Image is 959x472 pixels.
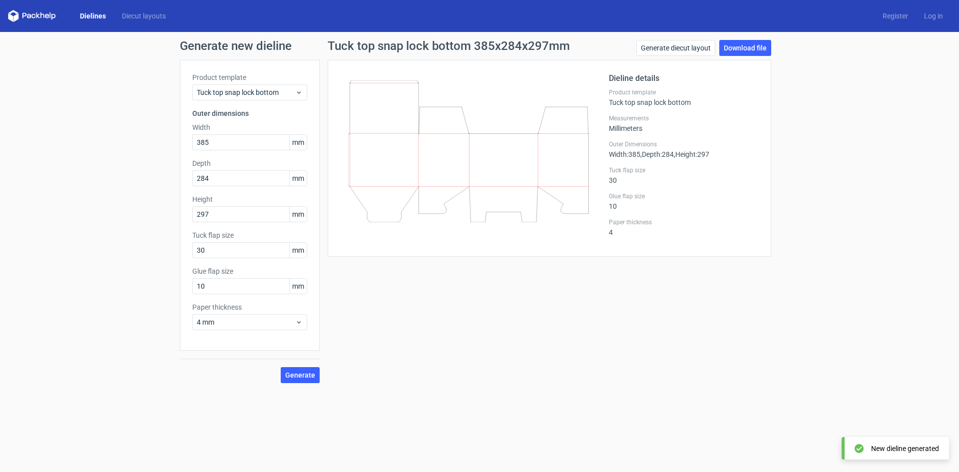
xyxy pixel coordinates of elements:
h2: Dieline details [609,72,759,84]
a: Download file [719,40,771,56]
span: Generate [285,372,315,379]
span: Tuck top snap lock bottom [197,87,295,97]
span: 4 mm [197,317,295,327]
span: , Depth : 284 [640,150,674,158]
div: 10 [609,192,759,210]
label: Outer Dimensions [609,140,759,148]
span: , Height : 297 [674,150,709,158]
span: mm [289,279,307,294]
button: Generate [281,367,320,383]
a: Dielines [72,11,114,21]
div: 30 [609,166,759,184]
div: Tuck top snap lock bottom [609,88,759,106]
label: Glue flap size [609,192,759,200]
a: Register [875,11,916,21]
label: Depth [192,158,307,168]
label: Product template [192,72,307,82]
span: mm [289,207,307,222]
a: Diecut layouts [114,11,174,21]
div: New dieline generated [871,444,939,454]
label: Height [192,194,307,204]
label: Paper thickness [609,218,759,226]
label: Measurements [609,114,759,122]
span: mm [289,135,307,150]
div: 4 [609,218,759,236]
label: Tuck flap size [609,166,759,174]
span: Width : 385 [609,150,640,158]
div: Millimeters [609,114,759,132]
span: mm [289,243,307,258]
label: Glue flap size [192,266,307,276]
label: Paper thickness [192,302,307,312]
a: Log in [916,11,951,21]
h3: Outer dimensions [192,108,307,118]
label: Tuck flap size [192,230,307,240]
a: Generate diecut layout [636,40,715,56]
label: Width [192,122,307,132]
span: mm [289,171,307,186]
h1: Tuck top snap lock bottom 385x284x297mm [328,40,570,52]
label: Product template [609,88,759,96]
h1: Generate new dieline [180,40,779,52]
